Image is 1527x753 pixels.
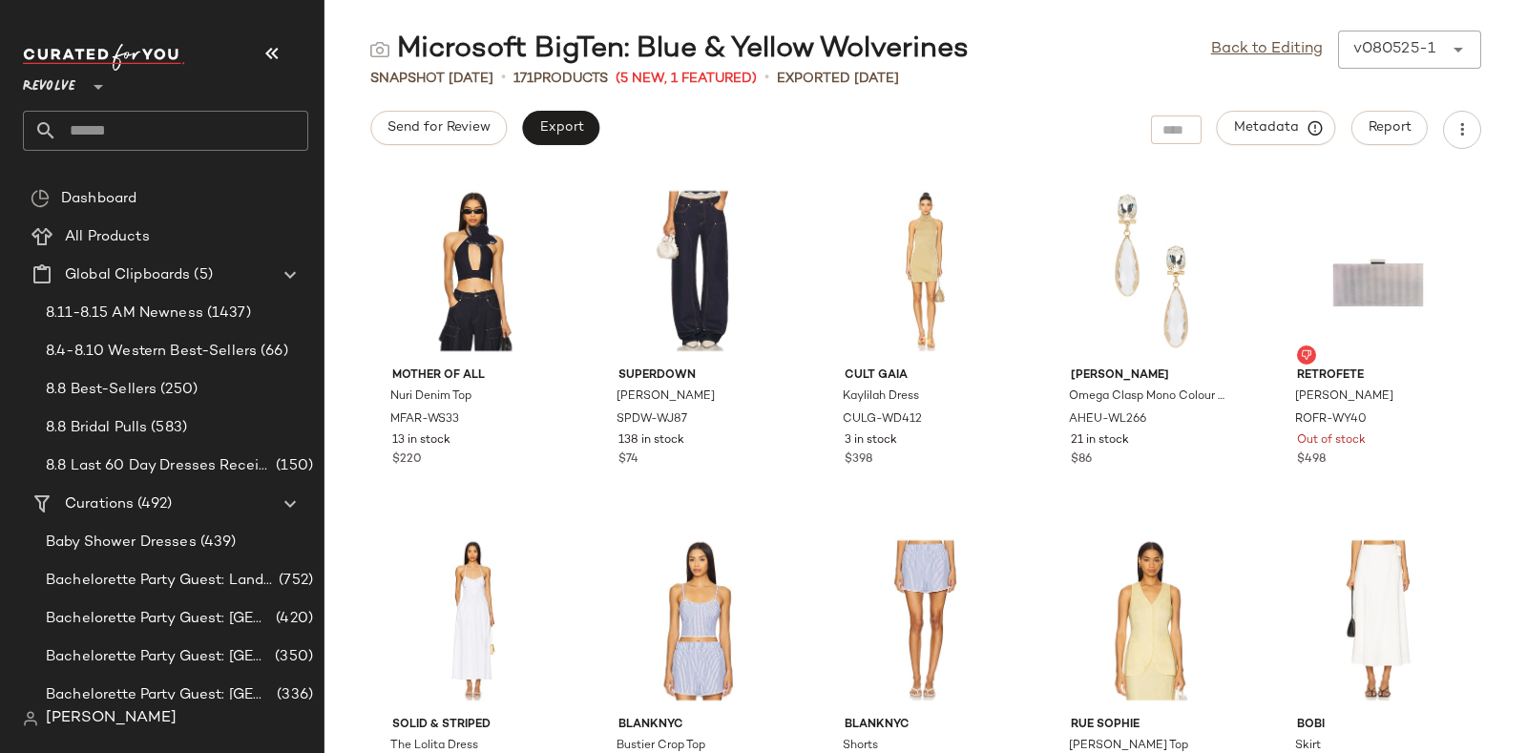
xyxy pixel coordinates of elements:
[46,341,257,363] span: 8.4-8.10 Western Best-Sellers
[1301,349,1312,361] img: svg%3e
[65,493,134,515] span: Curations
[46,455,272,477] span: 8.8 Last 60 Day Dresses Receipts Best-Sellers
[618,717,781,734] span: BLANKNYC
[377,532,570,709] img: SLST-WD127_V1.jpg
[61,188,136,210] span: Dashboard
[257,341,288,363] span: (66)
[46,684,273,706] span: Bachelorette Party Guest: [GEOGRAPHIC_DATA]
[370,111,507,145] button: Send for Review
[23,44,185,71] img: cfy_white_logo.C9jOOHJF.svg
[392,367,554,385] span: Mother of All
[370,31,969,69] div: Microsoft BigTen: Blue & Yellow Wolverines
[1282,532,1475,709] img: BOBI-WQ87_V1.jpg
[65,226,150,248] span: All Products
[134,493,172,515] span: (492)
[845,367,1007,385] span: Cult Gaia
[197,532,237,554] span: (439)
[1071,367,1233,385] span: [PERSON_NAME]
[392,451,422,469] span: $220
[157,379,198,401] span: (250)
[273,684,313,706] span: (336)
[843,411,922,429] span: CULG-WD412
[1069,388,1231,406] span: Omega Clasp Mono Colour Drop Earrings
[845,717,1007,734] span: BLANKNYC
[377,182,570,360] img: MFAR-WS33_V1.jpg
[618,451,638,469] span: $74
[1069,411,1146,429] span: AHEU-WL266
[65,264,190,286] span: Global Clipboards
[603,182,796,360] img: SPDW-WJ87_V1.jpg
[1071,432,1129,450] span: 21 in stock
[1056,182,1248,360] img: AHEU-WL266_V1.jpg
[275,570,313,592] span: (752)
[272,608,313,630] span: (420)
[1233,119,1320,136] span: Metadata
[617,388,715,406] span: [PERSON_NAME]
[843,388,919,406] span: Kaylilah Dress
[845,432,897,450] span: 3 in stock
[513,69,608,89] div: Products
[501,67,506,90] span: •
[845,451,872,469] span: $398
[617,411,687,429] span: SPDW-WJ87
[1297,367,1459,385] span: retrofete
[1056,532,1248,709] img: SRUE-WS64_V1.jpg
[618,432,684,450] span: 138 in stock
[1211,38,1323,61] a: Back to Editing
[603,532,796,709] img: BLAN-WS73_V1.jpg
[1297,717,1459,734] span: Bobi
[46,532,197,554] span: Baby Shower Dresses
[46,303,203,324] span: 8.11-8.15 AM Newness
[616,69,757,89] span: (5 New, 1 Featured)
[387,120,491,136] span: Send for Review
[390,411,459,429] span: MFAR-WS33
[1368,120,1412,136] span: Report
[46,646,271,668] span: Bachelorette Party Guest: [GEOGRAPHIC_DATA]
[370,69,493,89] span: Snapshot [DATE]
[203,303,251,324] span: (1437)
[1217,111,1336,145] button: Metadata
[272,455,313,477] span: (150)
[147,417,187,439] span: (583)
[46,707,177,730] span: [PERSON_NAME]
[1295,411,1367,429] span: ROFR-WY40
[31,189,50,208] img: svg%3e
[829,532,1022,709] img: BLAN-WF147_V1.jpg
[1297,432,1366,450] span: Out of stock
[370,40,389,59] img: svg%3e
[190,264,212,286] span: (5)
[46,417,147,439] span: 8.8 Bridal Pulls
[46,608,272,630] span: Bachelorette Party Guest: [GEOGRAPHIC_DATA]
[46,379,157,401] span: 8.8 Best-Sellers
[829,182,1022,360] img: CULG-WD412_V1.jpg
[23,65,75,99] span: Revolve
[618,367,781,385] span: superdown
[764,67,769,90] span: •
[1295,388,1393,406] span: [PERSON_NAME]
[271,646,313,668] span: (350)
[1071,717,1233,734] span: Rue Sophie
[538,120,583,136] span: Export
[513,72,533,86] span: 171
[392,432,450,450] span: 13 in stock
[777,69,899,89] p: Exported [DATE]
[23,711,38,726] img: svg%3e
[46,570,275,592] span: Bachelorette Party Guest: Landing Page
[1071,451,1092,469] span: $86
[522,111,599,145] button: Export
[390,388,471,406] span: Nuri Denim Top
[1297,451,1326,469] span: $498
[1353,38,1435,61] div: v080525-1
[1351,111,1428,145] button: Report
[1282,182,1475,360] img: ROFR-WY40_V1.jpg
[392,717,554,734] span: Solid & Striped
